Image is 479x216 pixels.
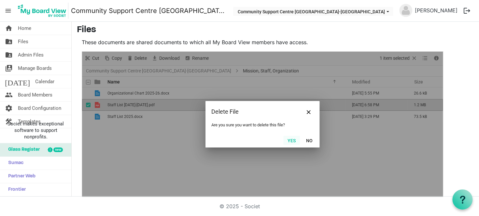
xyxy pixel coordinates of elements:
[53,147,63,152] div: new
[5,143,40,156] span: Glass Register
[5,48,13,61] span: folder_shared
[16,3,71,19] a: My Board View Logo
[460,4,474,18] button: logout
[412,4,460,17] a: [PERSON_NAME]
[5,102,13,115] span: settings
[35,75,54,88] span: Calendar
[283,136,300,145] button: Yes
[18,35,28,48] span: Files
[5,88,13,101] span: people
[233,7,393,16] button: Community Support Centre Haldimand-Norfolk dropdownbutton
[5,115,13,128] span: construction
[302,136,317,145] button: No
[5,22,13,35] span: home
[211,122,314,127] div: Are you sure you want to delete this file?
[2,5,14,17] span: menu
[18,48,44,61] span: Admin Files
[5,35,13,48] span: folder_shared
[5,157,23,170] span: Sumac
[5,170,35,183] span: Partner Web
[219,203,260,210] a: © 2025 - Societ
[77,25,474,36] h3: Files
[71,4,227,17] a: Community Support Centre [GEOGRAPHIC_DATA]-[GEOGRAPHIC_DATA]
[399,4,412,17] img: no-profile-picture.svg
[5,75,30,88] span: [DATE]
[304,107,314,117] button: Close
[5,62,13,75] span: switch_account
[211,107,293,117] div: Delete File
[16,3,68,19] img: My Board View Logo
[82,38,443,46] p: These documents are shared documents to which all My Board View members have access.
[3,121,68,140] span: Societ makes exceptional software to support nonprofits.
[18,88,52,101] span: Board Members
[5,183,26,196] span: Frontier
[18,62,52,75] span: Manage Boards
[18,102,61,115] span: Board Configuration
[18,115,41,128] span: Templates
[18,22,31,35] span: Home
